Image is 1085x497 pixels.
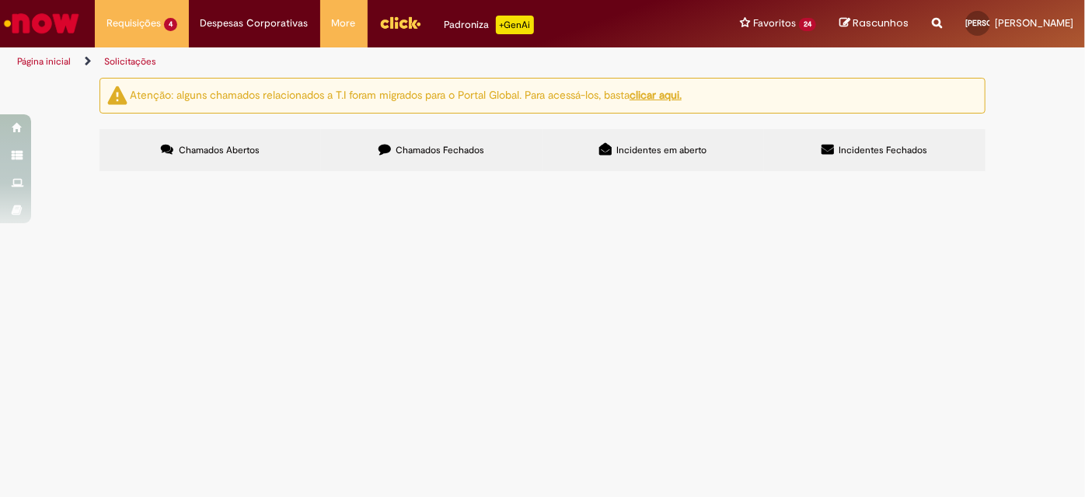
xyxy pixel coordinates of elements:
a: Página inicial [17,55,71,68]
span: More [332,16,356,31]
img: ServiceNow [2,8,82,39]
span: 24 [799,18,816,31]
span: 4 [164,18,177,31]
p: +GenAi [496,16,534,34]
span: Incidentes Fechados [839,144,928,156]
ul: Trilhas de página [12,47,712,76]
span: Chamados Abertos [179,144,260,156]
span: Rascunhos [853,16,909,30]
span: Incidentes em aberto [617,144,707,156]
span: [PERSON_NAME] [995,16,1073,30]
span: Chamados Fechados [396,144,485,156]
div: Padroniza [445,16,534,34]
span: Requisições [106,16,161,31]
img: click_logo_yellow_360x200.png [379,11,421,34]
ng-bind-html: Atenção: alguns chamados relacionados a T.I foram migrados para o Portal Global. Para acessá-los,... [130,88,682,102]
a: clicar aqui. [630,88,682,102]
a: Solicitações [104,55,156,68]
a: Rascunhos [839,16,909,31]
span: [PERSON_NAME] [965,18,1026,28]
span: Favoritos [753,16,796,31]
span: Despesas Corporativas [201,16,309,31]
